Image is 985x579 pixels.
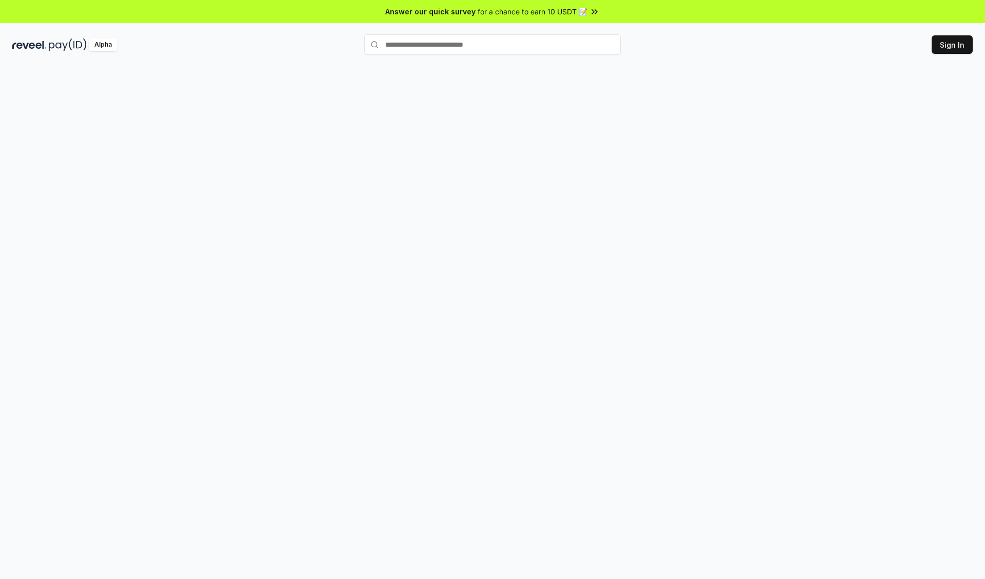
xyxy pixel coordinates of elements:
span: Answer our quick survey [385,6,476,17]
button: Sign In [932,35,973,54]
img: pay_id [49,38,87,51]
img: reveel_dark [12,38,47,51]
div: Alpha [89,38,117,51]
span: for a chance to earn 10 USDT 📝 [478,6,587,17]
